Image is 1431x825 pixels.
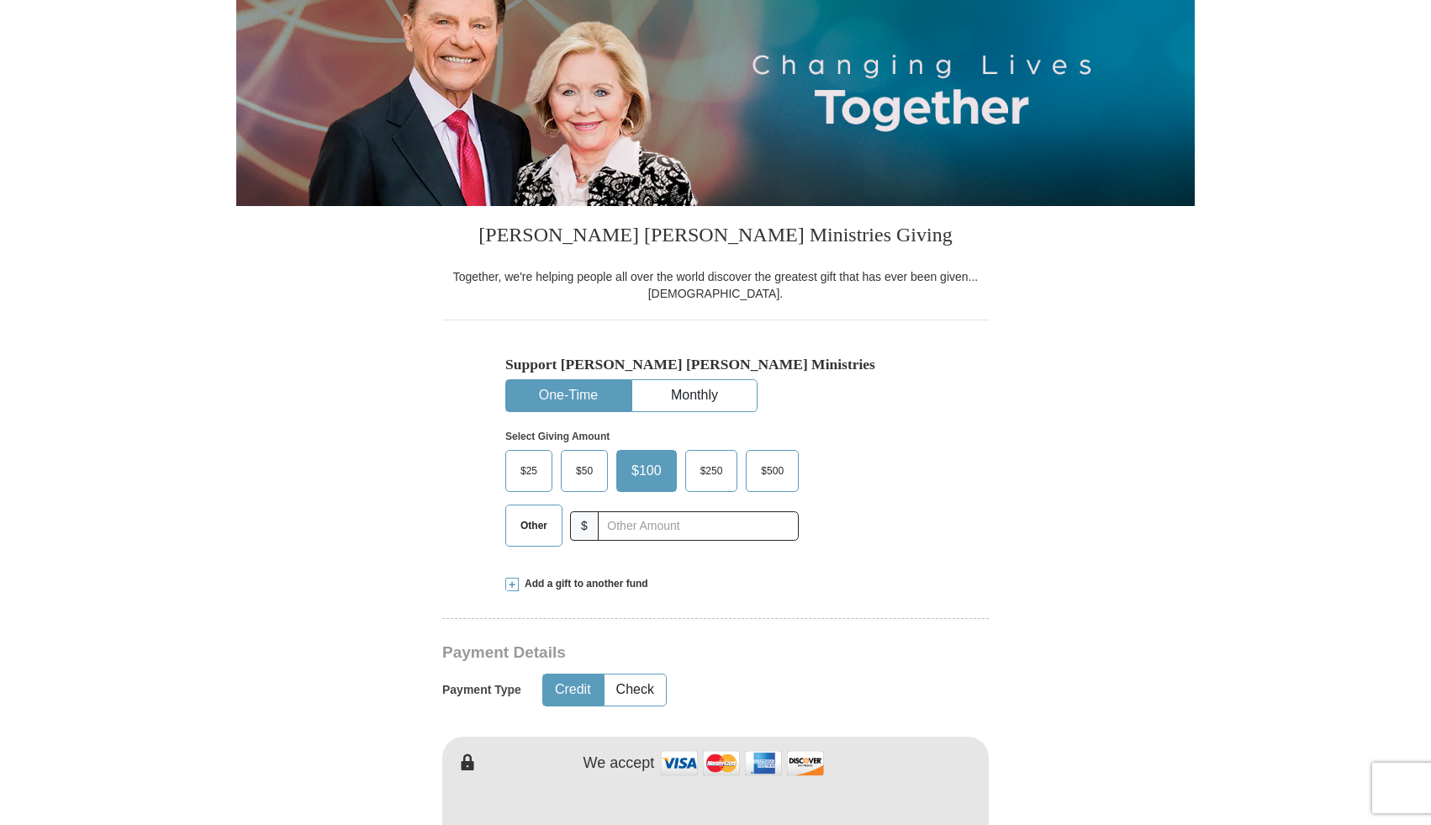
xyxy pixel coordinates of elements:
h5: Payment Type [442,683,521,697]
button: Monthly [632,380,757,411]
input: Other Amount [598,511,799,541]
strong: Select Giving Amount [505,431,610,442]
span: Add a gift to another fund [519,577,648,591]
button: Credit [543,674,603,706]
span: $50 [568,458,601,484]
h4: We accept [583,754,655,773]
img: credit cards accepted [658,745,826,781]
span: $100 [623,458,670,484]
span: $250 [692,458,731,484]
h5: Support [PERSON_NAME] [PERSON_NAME] Ministries [505,356,926,373]
span: Other [512,513,556,538]
h3: [PERSON_NAME] [PERSON_NAME] Ministries Giving [442,206,989,268]
span: $25 [512,458,546,484]
button: One-Time [506,380,631,411]
span: $500 [752,458,792,484]
button: Check [605,674,666,706]
h3: Payment Details [442,643,871,663]
div: Together, we're helping people all over the world discover the greatest gift that has ever been g... [442,268,989,302]
span: $ [570,511,599,541]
